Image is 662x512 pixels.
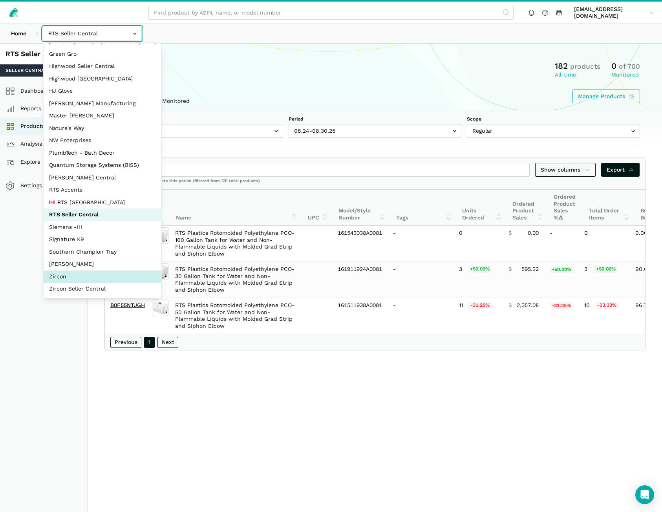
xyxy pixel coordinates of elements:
[44,172,161,184] button: [PERSON_NAME] Central
[110,337,141,348] a: Previous
[289,124,462,138] input: 08.24-08.30.25
[333,190,391,226] th: Model/Style Number: activate to sort column ascending
[583,190,635,226] th: Total Order Items: activate to sort column ascending
[521,266,539,273] span: 595.32
[595,302,619,309] span: -33.33%
[44,73,161,85] button: Highwood [GEOGRAPHIC_DATA]
[517,302,539,309] span: 2,357.08
[44,271,161,283] button: Zircon
[44,60,161,73] button: Highwood Seller Central
[508,266,512,273] span: $
[555,61,568,71] span: 182
[170,226,302,262] td: RTS Plastics Rotomolded Polyethylene PCO-100 Gallon Tank for Water and Non-Flammable Liquids with...
[110,116,283,123] label: Range
[550,302,573,309] span: -31.25%
[44,283,161,295] button: Zircon Seller Central
[459,266,462,273] span: 3
[594,266,618,273] span: +50.00%
[44,97,161,110] button: [PERSON_NAME] Manufacturing
[391,190,457,226] th: Tags: activate to sort column ascending
[571,4,657,21] a: [EMAIL_ADDRESS][DOMAIN_NAME]
[635,485,654,504] div: Open Intercom Messenger
[507,190,548,226] th: Ordered Product Sales: activate to sort column ascending
[541,166,590,174] span: Show columns
[110,302,145,308] a: B0F55NTJGH
[148,6,514,20] input: Find product by ASIN, name, or model number
[170,190,302,226] th: Name: activate to sort column ascending
[550,266,574,273] span: +50.00%
[579,226,630,262] td: 0
[5,49,82,59] div: RTS Seller Central
[170,298,302,334] td: RTS Plastics Rotomolded Polyethylene PCO-50 Gallon Tank for Water and Non-Flammable Liquids with ...
[630,226,661,262] td: 0.00%
[332,261,388,298] td: 161911924A0081
[454,226,503,262] td: 0
[574,6,647,20] span: [EMAIL_ADDRESS][DOMAIN_NAME]
[44,110,161,122] button: Master [PERSON_NAME]
[584,302,590,309] span: 10
[44,246,161,258] button: Southern Champion Tray
[619,62,640,70] span: of 700
[44,208,161,221] button: RTS Seller Central
[572,90,640,103] a: Manage Products
[607,166,635,174] span: Export
[43,27,142,40] input: RTS Seller Central
[8,157,55,167] span: Explore Data
[388,298,454,334] td: -
[508,230,512,237] span: $
[144,337,155,348] a: 1
[5,67,47,74] span: Seller Central
[44,159,161,172] button: Quantum Storage Systems (BISS)
[5,27,32,40] a: Home
[555,71,600,79] div: All-time
[157,337,178,348] a: Next
[388,261,454,298] td: -
[152,300,168,316] img: RTS Plastics Rotomolded Polyethylene PCO-50 Gallon Tank for Water and Non-Flammable Liquids with ...
[302,190,333,226] th: UPC: activate to sort column ascending
[630,261,661,298] td: 90.67%
[332,298,388,334] td: 161511938A0081
[584,266,587,273] span: 3
[459,302,463,309] span: 11
[467,116,640,123] label: Scope
[528,230,539,237] span: 0.00
[44,48,161,60] button: Green Gro
[457,190,507,226] th: Units Ordered: activate to sort column ascending
[44,122,161,135] button: Nature's Way
[170,261,302,298] td: RTS Plastics Rotomolded Polyethylene PCO-30 Gallon Tank for Water and Non-Flammable Liquids with ...
[467,124,640,138] input: Regular
[611,61,616,71] span: 0
[548,190,583,226] th: Ordered Product Sales %Δ
[289,116,462,123] label: Period
[508,302,512,309] span: $
[44,233,161,246] button: Signature K9
[44,221,161,234] button: Siemens -HI
[44,147,161,159] button: PlumbTech - Bath Decor
[110,163,530,177] input: Search products...
[44,134,161,147] button: NW Enterprises
[110,124,283,138] input: Weekly
[44,258,161,271] button: [PERSON_NAME]
[535,163,596,177] a: Show columns
[157,92,195,110] a: Monitored
[44,196,161,209] button: RTS [GEOGRAPHIC_DATA]
[611,71,640,79] div: Monitored
[570,62,600,70] span: products
[630,298,661,334] td: 96.77%
[544,226,579,262] td: -
[601,163,640,177] a: Export
[44,184,161,196] button: RTS Accents
[468,266,492,273] span: +50.00%
[468,302,492,309] span: -31.25%
[44,85,161,97] button: HJ Glove
[105,178,645,189] div: Showing 1 to 3 of 3 products this period (filtered from 178 total products)
[332,226,388,262] td: 161543038A0081
[388,226,454,262] td: -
